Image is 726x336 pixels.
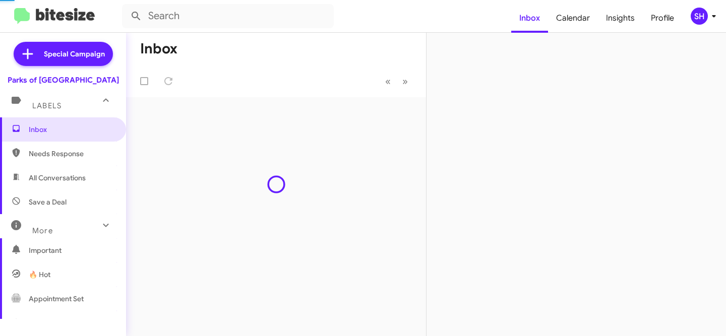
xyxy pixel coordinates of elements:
[379,71,397,92] button: Previous
[32,101,62,110] span: Labels
[14,42,113,66] a: Special Campaign
[682,8,715,25] button: SH
[598,4,643,33] a: Insights
[140,41,177,57] h1: Inbox
[122,4,334,28] input: Search
[402,75,408,88] span: »
[32,226,53,235] span: More
[691,8,708,25] div: SH
[548,4,598,33] a: Calendar
[29,173,86,183] span: All Conversations
[29,270,50,280] span: 🔥 Hot
[29,149,114,159] span: Needs Response
[44,49,105,59] span: Special Campaign
[396,71,414,92] button: Next
[29,318,54,328] span: Starred
[29,294,84,304] span: Appointment Set
[29,124,114,135] span: Inbox
[385,75,391,88] span: «
[29,245,114,255] span: Important
[643,4,682,33] a: Profile
[8,75,119,85] div: Parks of [GEOGRAPHIC_DATA]
[380,71,414,92] nav: Page navigation example
[29,197,67,207] span: Save a Deal
[511,4,548,33] a: Inbox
